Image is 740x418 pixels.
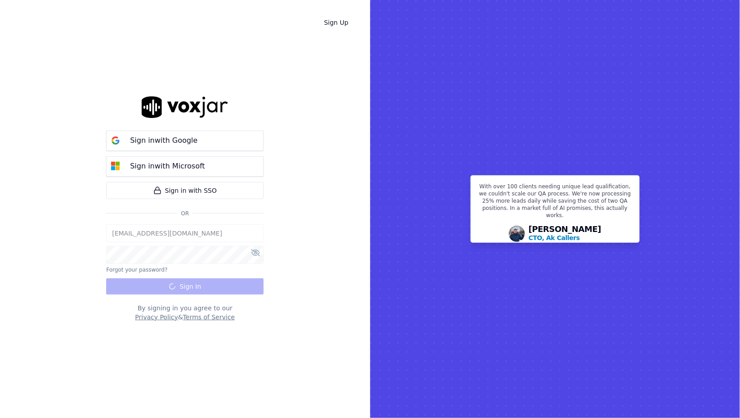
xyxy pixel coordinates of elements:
[130,135,197,146] p: Sign in with Google
[135,313,178,322] button: Privacy Policy
[529,225,601,242] div: [PERSON_NAME]
[529,233,580,242] p: CTO, Ak Callers
[106,156,264,177] button: Sign inwith Microsoft
[107,132,125,150] img: google Sign in button
[142,96,228,118] img: logo
[106,224,264,242] input: Email
[317,14,355,31] a: Sign Up
[509,226,525,242] img: Avatar
[183,313,235,322] button: Terms of Service
[106,182,264,199] a: Sign in with SSO
[177,210,193,217] span: Or
[106,131,264,151] button: Sign inwith Google
[476,183,634,223] p: With over 100 clients needing unique lead qualification, we couldn't scale our QA process. We're ...
[106,304,264,322] div: By signing in you agree to our &
[106,266,167,273] button: Forgot your password?
[130,161,205,172] p: Sign in with Microsoft
[107,157,125,175] img: microsoft Sign in button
